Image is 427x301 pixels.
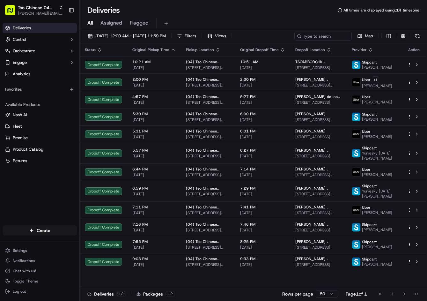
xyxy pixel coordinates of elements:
p: Rows per page [282,291,313,297]
span: (04) Tso Chinese Takeout & Delivery Round Rock [186,222,230,227]
span: Uber [362,77,371,82]
span: [STREET_ADDRESS] [295,117,341,122]
span: 6:00 PM [240,111,285,117]
span: 7:55 PM [132,239,176,244]
span: [DATE] [132,65,176,70]
span: 7:11 PM [132,205,176,210]
span: [STREET_ADDRESS][PERSON_NAME] [186,83,230,88]
span: [PERSON_NAME] [295,111,326,117]
span: [DATE] [240,172,285,177]
span: [DATE] [132,117,176,122]
span: [DATE] [240,100,285,105]
span: [PERSON_NAME] [362,245,392,250]
a: Fleet [5,124,74,129]
span: (04) Tso Chinese Takeout & Delivery Round Rock [186,186,230,191]
img: profile_skipcart_partner.png [352,258,360,266]
span: (04) Tso Chinese Takeout & Delivery Round Rock [186,59,230,64]
img: profile_skipcart_partner.png [352,149,360,157]
span: 2:00 PM [132,77,176,82]
span: 10:51 AM [240,59,285,64]
span: Settings [13,248,27,253]
span: [STREET_ADDRESS][PERSON_NAME] [295,210,341,215]
span: Map [365,33,373,39]
span: [STREET_ADDRESS][PERSON_NAME] [186,65,230,70]
a: Product Catalog [5,147,74,152]
div: Favorites [3,84,77,94]
div: Page 1 of 1 [346,291,367,297]
span: Analytics [13,71,30,77]
span: [DATE] [240,228,285,233]
span: [PERSON_NAME] [362,65,392,70]
span: Yuniesky [DATE][PERSON_NAME] [362,151,397,161]
span: [DATE] [132,245,176,250]
span: Orchestrate [13,48,35,54]
span: Dropoff Location [295,47,325,52]
span: Notifications [13,258,35,263]
button: Filters [174,32,199,41]
span: Skipcart [362,146,377,151]
span: [STREET_ADDRESS] [295,100,341,105]
span: 8:25 PM [240,239,285,244]
span: [STREET_ADDRESS][PERSON_NAME] [186,210,230,215]
button: Engage [3,57,77,68]
span: 2:30 PM [240,77,285,82]
span: Filters [185,33,196,39]
span: [DATE] 12:00 AM - [DATE] 11:59 PM [95,33,166,39]
span: [PERSON_NAME] de las [PERSON_NAME] . [295,94,341,99]
button: [PERSON_NAME][EMAIL_ADDRESS][DOMAIN_NAME] [18,11,63,16]
span: 7:41 PM [240,205,285,210]
span: (04) Tso Chinese Takeout & Delivery Round Rock [186,239,230,244]
span: [PERSON_NAME] . [295,186,328,191]
span: Original Dropoff Time [240,47,279,52]
button: Orchestrate [3,46,77,56]
button: Create [3,225,77,236]
span: [DATE] [132,154,176,159]
span: [PERSON_NAME] [362,262,392,267]
span: Uber [362,129,371,134]
span: [PERSON_NAME] [362,134,392,139]
img: profile_skipcart_partner.png [352,187,360,195]
button: Promise [3,133,77,143]
span: Fleet [13,124,22,129]
span: (04) Tso Chinese Takeout & Delivery Round Rock [186,205,230,210]
span: (04) Tso Chinese Takeout & Delivery Round Rock [186,129,230,134]
button: [DATE] 12:00 AM - [DATE] 11:59 PM [85,32,169,41]
span: Uber [362,167,371,172]
span: [STREET_ADDRESS][PERSON_NAME] [186,192,230,197]
span: [STREET_ADDRESS] [295,65,341,70]
a: Returns [5,158,74,164]
span: 7:14 PM [240,167,285,172]
span: [PERSON_NAME] . [295,239,328,244]
img: profile_skipcart_partner.png [352,223,360,231]
button: Map [354,32,376,41]
span: 6:27 PM [240,148,285,153]
span: Deliveries [13,25,31,31]
span: 6:59 PM [132,186,176,191]
span: 5:30 PM [132,111,176,117]
button: Product Catalog [3,144,77,154]
a: Analytics [3,69,77,79]
span: 9:03 PM [132,256,176,261]
div: Action [407,47,421,52]
span: [STREET_ADDRESS][PERSON_NAME] [186,262,230,267]
span: Uber [362,205,371,210]
span: [DATE] [240,245,285,250]
a: Promise [5,135,74,141]
span: Nash AI [13,112,27,118]
span: [STREET_ADDRESS] [295,134,341,139]
span: [STREET_ADDRESS][PERSON_NAME] [186,245,230,250]
span: [DATE] [132,172,176,177]
span: Chat with us! [13,268,36,274]
span: Skipcart [362,239,377,245]
span: [DATE] [240,117,285,122]
span: All [87,19,93,27]
button: Chat with us! [3,267,77,275]
img: uber-new-logo.jpeg [352,168,360,176]
span: 10:21 AM [132,59,176,64]
img: profile_skipcart_partner.png [352,113,360,121]
img: uber-new-logo.jpeg [352,78,360,87]
span: [DATE] [132,210,176,215]
span: Uber [362,94,371,100]
span: Create [37,227,50,234]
